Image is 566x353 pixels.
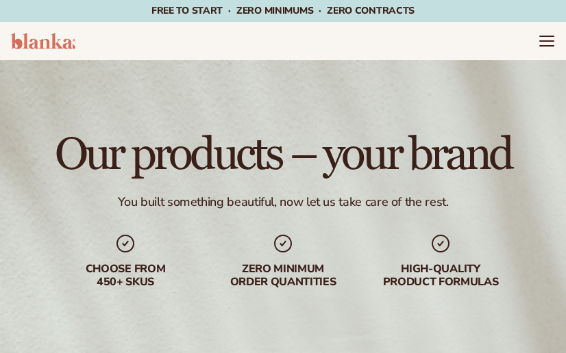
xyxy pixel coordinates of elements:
div: Choose from 450+ Skus [57,263,194,289]
summary: Menu [539,33,555,49]
div: High-quality product formulas [372,263,509,289]
div: You built something beautiful, now let us take care of the rest. [118,194,449,210]
img: logo [11,33,75,49]
div: Zero minimum order quantities [214,263,352,289]
span: Free to start · ZERO minimums · ZERO contracts [151,4,415,17]
h1: Our products – your brand [55,133,511,178]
